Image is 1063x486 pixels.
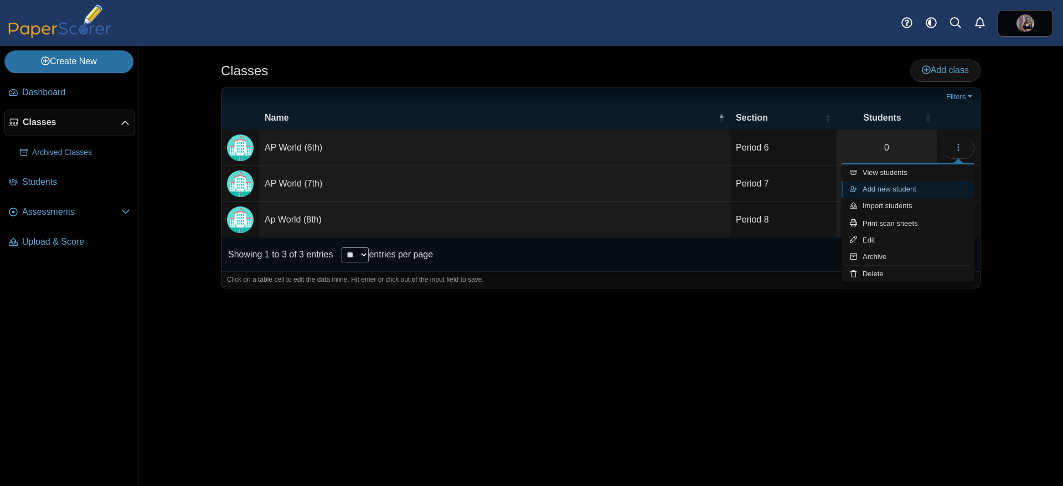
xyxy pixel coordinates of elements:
td: AP World (7th) [259,166,730,202]
img: Locally created class [227,135,254,161]
a: Students [4,169,135,196]
a: Alerts [968,11,992,35]
a: Assessments [4,199,135,226]
a: PaperScorer [4,30,115,40]
span: Section [736,112,822,124]
img: PaperScorer [4,4,115,38]
img: Locally created class [227,206,254,233]
a: Classes [4,110,135,136]
a: 0 [837,166,937,201]
span: Section : Activate to sort [824,112,831,123]
span: Classes [23,116,121,128]
span: Archived Classes [32,147,130,158]
h1: Classes [221,61,268,80]
td: Period 7 [730,166,837,202]
td: AP World (6th) [259,130,730,166]
div: Click on a table cell to edit the data inline. Hit enter or click out of the input field to save. [221,271,980,288]
a: Dashboard [4,80,135,106]
a: Import students [842,198,974,214]
span: Students [22,176,130,188]
img: Locally created class [227,170,254,197]
a: Archived Classes [16,139,135,166]
span: Name [265,112,716,124]
a: Filters [943,91,977,102]
span: Students [842,112,922,124]
span: Corinne Buttner [1016,14,1034,32]
span: Assessments [22,206,121,218]
a: Add class [910,59,981,81]
a: Create New [4,50,133,73]
a: Add new student [842,181,974,198]
td: Period 8 [730,202,837,238]
span: Dashboard [22,86,130,99]
label: entries per page [369,250,433,259]
span: Add class [922,65,969,75]
span: Students : Activate to sort [925,112,931,123]
td: Period 6 [730,130,837,166]
a: 0 [837,202,937,237]
a: Upload & Score [4,229,135,256]
a: ps.3On7lojIwWqyYGlx [998,10,1053,37]
span: Name : Activate to invert sorting [718,112,725,123]
td: Ap World (8th) [259,202,730,238]
a: Edit [842,232,974,249]
img: ps.3On7lojIwWqyYGlx [1016,14,1034,32]
a: Delete [842,266,974,282]
a: View students [842,164,974,181]
a: 0 [837,130,937,166]
div: Showing 1 to 3 of 3 entries [221,238,333,271]
span: Upload & Score [22,236,130,248]
a: Archive [842,249,974,265]
a: Print scan sheets [842,215,974,232]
